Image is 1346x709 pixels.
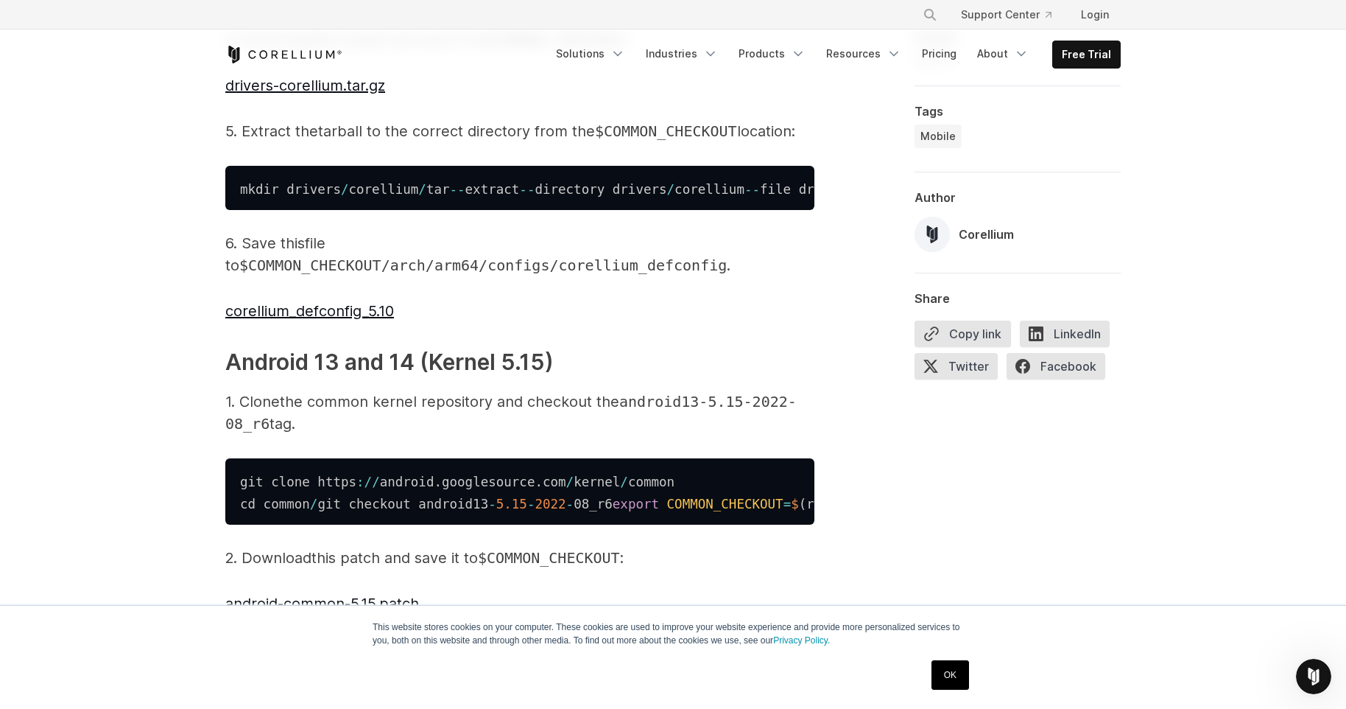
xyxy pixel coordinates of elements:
a: Facebook [1007,353,1114,385]
div: Share [915,291,1121,306]
span: -- [519,181,535,196]
p: 6. Save this . [225,232,814,276]
span: = [783,496,792,511]
span: / [310,496,318,511]
iframe: Intercom live chat [1296,659,1331,694]
div: Navigation Menu [547,41,1121,69]
span: / [372,474,380,489]
span: : [356,474,364,489]
span: this patch and save it to [311,549,478,567]
p: 2. Download : [225,547,814,569]
span: / [341,181,349,196]
p: 5. Extract the : [225,120,814,142]
a: Login [1069,1,1121,28]
div: Corellium [959,226,1014,243]
button: Search [917,1,943,28]
span: - [488,496,496,511]
a: About [968,41,1037,67]
span: location [737,122,792,140]
a: drivers-corellium.tar.gz [225,77,385,94]
span: . [535,474,543,489]
a: Products [730,41,814,67]
code: $COMMON_CHECKOUT [595,122,737,140]
span: . [434,474,442,489]
span: Facebook [1007,353,1105,380]
div: Tags [915,104,1121,119]
span: 2022 [535,496,565,511]
span: $ [791,496,799,511]
code: $COMMON_CHECKOUT/arch/arm64/configs/corellium_defconfig [239,256,727,274]
a: OK [931,660,969,690]
span: 5.15 [496,496,527,511]
div: Author [915,190,1121,205]
code: android13-5.15-2022-08_r6 [225,393,797,433]
a: Support Center [949,1,1063,28]
a: Industries [637,41,727,67]
span: / [418,181,426,196]
a: Mobile [915,125,962,148]
span: tarball to the correct directory from the [318,122,595,140]
span: Twitter [915,353,998,380]
a: Privacy Policy. [773,635,830,646]
img: Corellium [915,217,950,252]
code: $COMMON_CHECKOUT [478,549,620,567]
a: Pricing [913,41,965,67]
a: Free Trial [1053,41,1120,68]
span: tag [269,415,292,433]
span: -- [450,181,465,196]
div: Navigation Menu [905,1,1121,28]
span: / [364,474,373,489]
span: -- [744,181,760,196]
span: - [527,496,535,511]
span: - [566,496,574,511]
span: / [667,181,675,196]
span: Mobile [920,129,956,144]
span: the common kernel repository and checkout the [280,393,619,411]
a: Solutions [547,41,634,67]
span: file to [225,234,325,274]
a: Corellium Home [225,46,342,63]
p: This website stores cookies on your computer. These cookies are used to improve your website expe... [373,621,973,647]
a: LinkedIn [1020,321,1118,353]
h3: Android 13 and 14 (Kernel 5.15) [225,346,814,379]
p: 1. Clone . [225,391,814,435]
a: Twitter [915,353,1007,385]
span: LinkedIn [1020,321,1110,347]
button: Copy link [915,321,1011,347]
a: android-common-5.15.patch [225,595,419,612]
span: / [620,474,628,489]
span: ( [799,496,807,511]
span: / [566,474,574,489]
a: corellium_defconfig_5.10 [225,302,394,320]
code: mkdir drivers corellium tar extract directory drivers corellium file drivers corellium tar gz gunzip [240,181,1047,196]
span: export [613,496,659,511]
a: Resources [817,41,910,67]
span: COMMON_CHECKOUT [667,496,783,511]
code: git clone https android googlesource com kernel common cd common git checkout android13 08_r6 rea... [240,474,884,511]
